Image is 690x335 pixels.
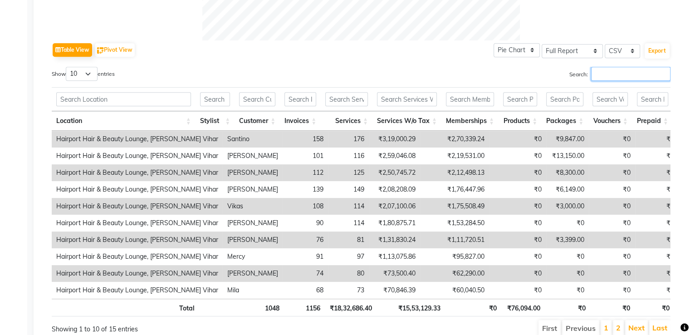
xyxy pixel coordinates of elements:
th: Services W/o Tax: activate to sort column ascending [372,111,441,131]
td: ₹8,300.00 [546,164,589,181]
td: [PERSON_NAME] [223,164,283,181]
button: Pivot View [95,43,135,57]
td: ₹0 [589,181,635,198]
td: ₹6,149.00 [546,181,589,198]
th: Invoices: activate to sort column ascending [280,111,321,131]
td: 116 [328,148,369,164]
th: Location: activate to sort column ascending [52,111,196,131]
td: Hairport Hair & Beauty Lounge, [PERSON_NAME] Vihar [52,164,223,181]
td: ₹2,70,339.24 [420,131,489,148]
td: ₹0 [635,181,679,198]
td: 76 [283,232,328,248]
td: 139 [283,181,328,198]
td: [PERSON_NAME] [223,265,283,282]
td: ₹9,847.00 [546,131,589,148]
input: Search Services [325,92,368,106]
th: ₹0 [590,299,634,316]
a: Next [628,323,645,332]
td: ₹0 [635,148,679,164]
th: ₹76,094.00 [501,299,544,316]
td: Hairport Hair & Beauty Lounge, [PERSON_NAME] Vihar [52,148,223,164]
td: ₹0 [489,164,546,181]
input: Search Invoices [284,92,316,106]
td: ₹0 [489,181,546,198]
td: Hairport Hair & Beauty Lounge, [PERSON_NAME] Vihar [52,265,223,282]
input: Search Services W/o Tax [377,92,437,106]
td: ₹0 [589,265,635,282]
td: ₹0 [489,131,546,148]
td: ₹0 [546,282,589,299]
td: ₹2,59,046.08 [369,148,420,164]
a: 1 [604,323,608,332]
td: 112 [283,164,328,181]
input: Search Memberships [446,92,494,106]
td: ₹0 [589,148,635,164]
td: ₹0 [546,215,589,232]
th: ₹18,32,686.40 [324,299,377,316]
input: Search Customer [239,92,275,106]
td: Mercy [223,248,283,265]
td: 80 [328,265,369,282]
div: Showing 1 to 10 of 15 entries [52,319,302,334]
th: ₹15,53,129.33 [377,299,445,316]
td: ₹0 [489,215,546,232]
td: ₹3,399.00 [546,232,589,248]
a: Last [652,323,667,332]
td: Hairport Hair & Beauty Lounge, [PERSON_NAME] Vihar [52,282,223,299]
td: Hairport Hair & Beauty Lounge, [PERSON_NAME] Vihar [52,181,223,198]
td: ₹3,000.00 [546,198,589,215]
td: ₹0 [589,198,635,215]
td: 114 [328,215,369,232]
select: Showentries [66,67,98,81]
input: Search Stylist [200,92,230,106]
td: 97 [328,248,369,265]
label: Search: [569,67,670,81]
td: ₹0 [589,164,635,181]
td: ₹1,80,875.71 [369,215,420,232]
td: ₹1,31,830.24 [369,232,420,248]
td: ₹2,50,745.72 [369,164,420,181]
td: 125 [328,164,369,181]
td: ₹73,500.40 [369,265,420,282]
td: ₹0 [589,215,635,232]
td: ₹1,11,720.51 [420,232,489,248]
td: ₹0 [635,232,679,248]
th: ₹0 [634,299,674,316]
td: ₹0 [635,198,679,215]
td: 158 [283,131,328,148]
th: 1156 [284,299,325,316]
td: 101 [283,148,328,164]
td: ₹1,75,508.49 [420,198,489,215]
td: ₹0 [635,282,679,299]
th: Packages: activate to sort column ascending [542,111,588,131]
td: 176 [328,131,369,148]
th: Total [52,299,199,316]
td: Hairport Hair & Beauty Lounge, [PERSON_NAME] Vihar [52,215,223,232]
td: ₹0 [635,215,679,232]
td: ₹2,19,531.00 [420,148,489,164]
td: 108 [283,198,328,215]
td: ₹2,12,498.13 [420,164,489,181]
td: ₹1,53,284.50 [420,215,489,232]
td: Hairport Hair & Beauty Lounge, [PERSON_NAME] Vihar [52,198,223,215]
td: ₹3,19,000.29 [369,131,420,148]
th: ₹0 [544,299,590,316]
td: Vikas [223,198,283,215]
td: [PERSON_NAME] [223,232,283,248]
td: ₹0 [489,265,546,282]
td: Santino [223,131,283,148]
td: ₹0 [635,248,679,265]
td: Mila [223,282,283,299]
th: Products: activate to sort column ascending [499,111,542,131]
td: ₹0 [635,131,679,148]
button: Table View [53,43,92,57]
th: Prepaid: activate to sort column ascending [632,111,673,131]
th: Memberships: activate to sort column ascending [441,111,499,131]
td: [PERSON_NAME] [223,215,283,232]
td: 91 [283,248,328,265]
td: ₹0 [589,282,635,299]
td: ₹0 [635,164,679,181]
input: Search Packages [546,92,583,106]
input: Search Prepaid [637,92,668,106]
td: Hairport Hair & Beauty Lounge, [PERSON_NAME] Vihar [52,248,223,265]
